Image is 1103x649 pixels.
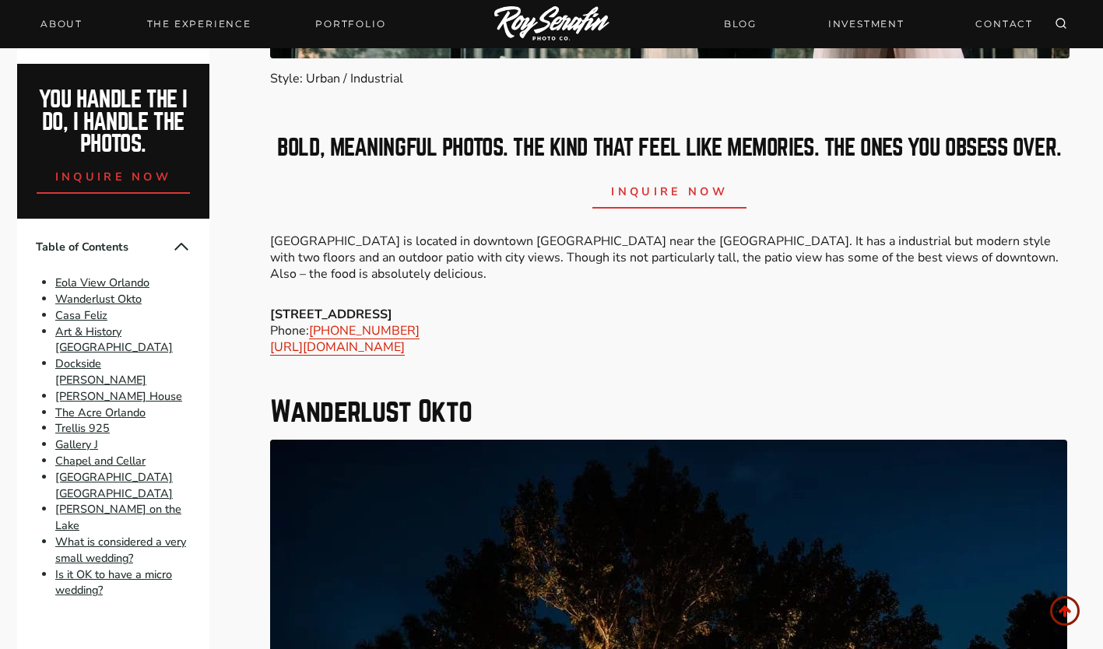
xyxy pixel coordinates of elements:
[31,13,395,35] nav: Primary Navigation
[55,421,110,437] a: Trellis 925
[55,169,172,184] span: inquire now
[715,10,1042,37] nav: Secondary Navigation
[55,356,146,388] a: Dockside [PERSON_NAME]
[715,10,766,37] a: BLOG
[309,322,420,339] a: [PHONE_NUMBER]
[1050,13,1072,35] button: View Search Form
[611,184,728,199] span: inquire now
[270,307,1070,355] p: Phone:
[55,324,173,356] a: Art & History [GEOGRAPHIC_DATA]
[55,291,142,307] a: Wanderlust Okto
[31,13,92,35] a: About
[270,233,1070,282] p: [GEOGRAPHIC_DATA] is located in downtown [GEOGRAPHIC_DATA] near the [GEOGRAPHIC_DATA]. It has a i...
[55,388,182,404] a: [PERSON_NAME] House
[270,306,392,323] strong: [STREET_ADDRESS]
[55,469,173,501] a: [GEOGRAPHIC_DATA] [GEOGRAPHIC_DATA]
[55,275,149,290] a: Eola View Orlando
[270,339,405,356] a: [URL][DOMAIN_NAME]
[55,437,98,452] a: Gallery J
[17,219,209,617] nav: Table of Contents
[36,239,172,255] span: Table of Contents
[55,534,186,566] a: What is considered a very small wedding?
[966,10,1042,37] a: CONTACT
[270,398,1070,426] h2: Wanderlust Okto
[55,307,107,323] a: Casa Feliz
[55,502,181,534] a: [PERSON_NAME] on the Lake
[34,89,193,156] h2: You handle the i do, I handle the photos.
[55,405,146,420] a: The Acre Orlando
[819,10,914,37] a: INVESTMENT
[306,13,395,35] a: Portfolio
[55,453,146,468] a: Chapel and Cellar
[494,6,609,43] img: Logo of Roy Serafin Photo Co., featuring stylized text in white on a light background, representi...
[55,567,172,598] a: Is it OK to have a micro wedding?
[1050,596,1080,626] a: Scroll to top
[270,71,1070,87] p: Style: Urban / Industrial
[37,156,191,194] a: inquire now
[270,137,1070,160] h2: bold, meaningful photos. The kind that feel like memories. The ones you obsess over.
[172,237,191,256] button: Collapse Table of Contents
[138,13,261,35] a: THE EXPERIENCE
[592,170,746,209] a: inquire now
